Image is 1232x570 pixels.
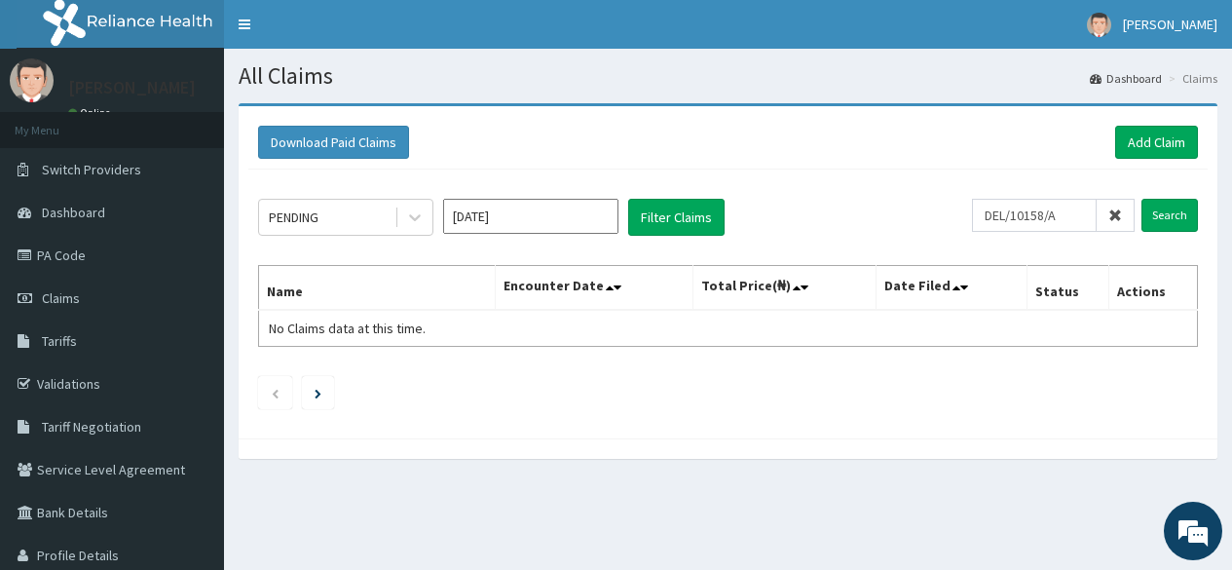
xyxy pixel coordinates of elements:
[68,106,115,120] a: Online
[972,199,1097,232] input: Search by HMO ID
[1123,16,1217,33] span: [PERSON_NAME]
[315,384,321,401] a: Next page
[42,418,141,436] span: Tariff Negotiation
[692,266,876,311] th: Total Price(₦)
[239,63,1217,89] h1: All Claims
[42,332,77,350] span: Tariffs
[1141,199,1198,232] input: Search
[42,289,80,307] span: Claims
[1164,70,1217,87] li: Claims
[10,58,54,102] img: User Image
[271,384,280,401] a: Previous page
[1087,13,1111,37] img: User Image
[1027,266,1109,311] th: Status
[443,199,618,234] input: Select Month and Year
[259,266,496,311] th: Name
[1115,126,1198,159] a: Add Claim
[628,199,725,236] button: Filter Claims
[42,161,141,178] span: Switch Providers
[1090,70,1162,87] a: Dashboard
[495,266,692,311] th: Encounter Date
[258,126,409,159] button: Download Paid Claims
[42,204,105,221] span: Dashboard
[1109,266,1198,311] th: Actions
[68,79,196,96] p: [PERSON_NAME]
[876,266,1027,311] th: Date Filed
[269,320,426,337] span: No Claims data at this time.
[269,208,318,227] div: PENDING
